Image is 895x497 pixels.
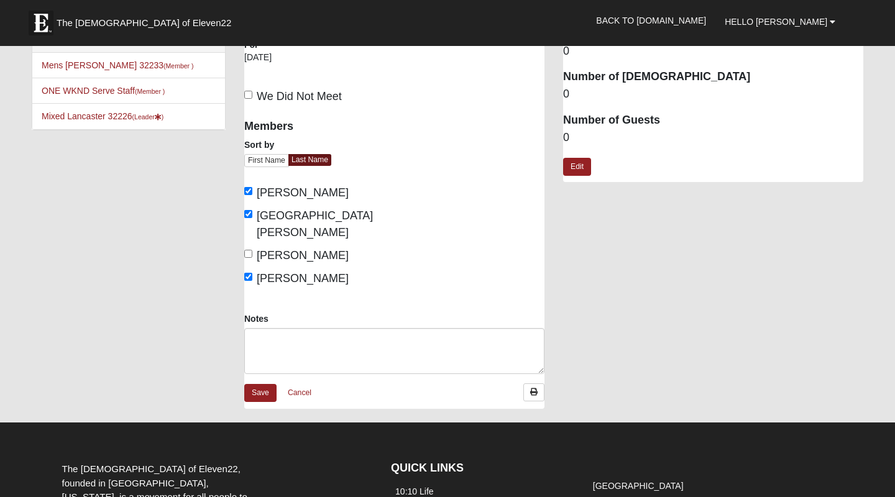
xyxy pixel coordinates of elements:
input: [PERSON_NAME] [244,187,252,195]
span: [GEOGRAPHIC_DATA][PERSON_NAME] [257,209,373,239]
input: [PERSON_NAME] [244,273,252,281]
dd: 0 [563,43,863,60]
input: [PERSON_NAME] [244,250,252,258]
span: The [DEMOGRAPHIC_DATA] of Eleven22 [57,17,231,29]
a: Edit [563,158,591,176]
label: Sort by [244,139,274,151]
div: [DATE] [244,51,305,72]
img: Eleven22 logo [29,11,53,35]
a: ONE WKND Serve Staff(Member ) [42,86,165,96]
a: Save [244,384,277,402]
span: Hello [PERSON_NAME] [725,17,827,27]
label: Notes [244,312,268,325]
dt: Number of [DEMOGRAPHIC_DATA] [563,69,863,85]
a: Hello [PERSON_NAME] [715,6,845,37]
h4: Members [244,120,385,134]
span: [PERSON_NAME] [257,186,349,199]
a: Print Attendance Roster [523,383,544,401]
input: [GEOGRAPHIC_DATA][PERSON_NAME] [244,210,252,218]
a: Back to [DOMAIN_NAME] [587,5,715,36]
a: Last Name [288,154,331,166]
small: (Member ) [163,62,193,70]
h4: QUICK LINKS [391,462,570,475]
a: The [DEMOGRAPHIC_DATA] of Eleven22 [22,4,271,35]
a: First Name [244,154,289,167]
span: [PERSON_NAME] [257,249,349,262]
input: We Did Not Meet [244,91,252,99]
span: We Did Not Meet [257,90,342,103]
a: Mens [PERSON_NAME] 32233(Member ) [42,60,194,70]
dd: 0 [563,130,863,146]
dd: 0 [563,86,863,103]
a: Cancel [280,383,319,403]
dt: Number of Guests [563,112,863,129]
small: (Leader ) [132,113,164,121]
small: (Member ) [135,88,165,95]
span: [PERSON_NAME] [257,272,349,285]
a: Mixed Lancaster 32226(Leader) [42,111,163,121]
